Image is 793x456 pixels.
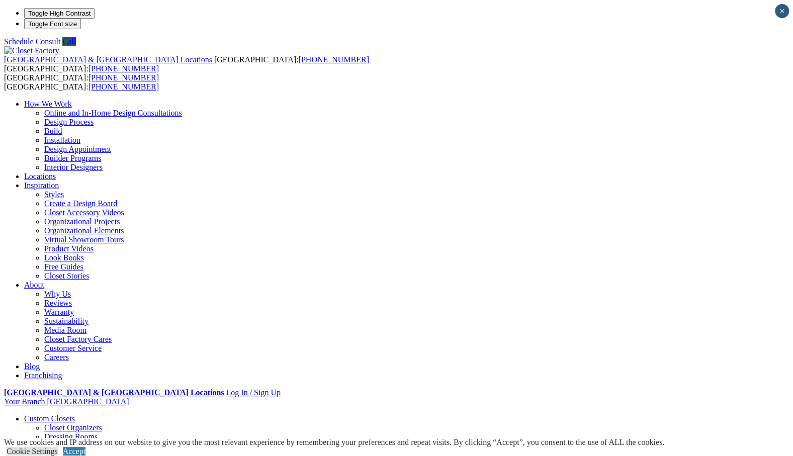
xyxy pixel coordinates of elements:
[44,432,98,441] a: Dressing Rooms
[44,163,103,171] a: Interior Designers
[298,55,369,64] a: [PHONE_NUMBER]
[44,344,102,352] a: Customer Service
[44,335,112,343] a: Closet Factory Cares
[44,145,111,153] a: Design Appointment
[4,397,45,406] span: Your Branch
[89,82,159,91] a: [PHONE_NUMBER]
[7,447,58,455] a: Cookie Settings
[24,181,59,190] a: Inspiration
[44,271,89,280] a: Closet Stories
[4,55,212,64] span: [GEOGRAPHIC_DATA] & [GEOGRAPHIC_DATA] Locations
[44,353,69,361] a: Careers
[63,447,85,455] a: Accept
[4,46,59,55] img: Closet Factory
[28,10,91,17] span: Toggle High Contrast
[44,317,89,325] a: Sustainability
[44,235,124,244] a: Virtual Showroom Tours
[62,37,76,46] a: Call
[44,109,182,117] a: Online and In-Home Design Consultations
[24,362,40,371] a: Blog
[24,19,81,29] button: Toggle Font size
[44,127,62,135] a: Build
[44,308,74,316] a: Warranty
[4,55,369,73] span: [GEOGRAPHIC_DATA]: [GEOGRAPHIC_DATA]:
[44,326,86,334] a: Media Room
[24,371,62,380] a: Franchising
[44,217,120,226] a: Organizational Projects
[89,73,159,82] a: [PHONE_NUMBER]
[4,73,159,91] span: [GEOGRAPHIC_DATA]: [GEOGRAPHIC_DATA]:
[44,226,124,235] a: Organizational Elements
[44,290,71,298] a: Why Us
[44,262,83,271] a: Free Guides
[4,388,224,397] a: [GEOGRAPHIC_DATA] & [GEOGRAPHIC_DATA] Locations
[28,20,77,28] span: Toggle Font size
[4,55,214,64] a: [GEOGRAPHIC_DATA] & [GEOGRAPHIC_DATA] Locations
[4,37,60,46] a: Schedule Consult
[44,423,102,432] a: Closet Organizers
[44,244,94,253] a: Product Videos
[44,190,64,199] a: Styles
[24,414,75,423] a: Custom Closets
[47,397,129,406] span: [GEOGRAPHIC_DATA]
[24,8,95,19] button: Toggle High Contrast
[226,388,280,397] a: Log In / Sign Up
[44,253,84,262] a: Look Books
[24,281,44,289] a: About
[44,299,72,307] a: Reviews
[24,172,56,180] a: Locations
[4,397,129,406] a: Your Branch [GEOGRAPHIC_DATA]
[4,438,664,447] div: We use cookies and IP address on our website to give you the most relevant experience by remember...
[775,4,789,18] button: Close
[44,199,117,208] a: Create a Design Board
[44,208,124,217] a: Closet Accessory Videos
[44,118,94,126] a: Design Process
[89,64,159,73] a: [PHONE_NUMBER]
[44,136,80,144] a: Installation
[44,154,101,162] a: Builder Programs
[24,100,72,108] a: How We Work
